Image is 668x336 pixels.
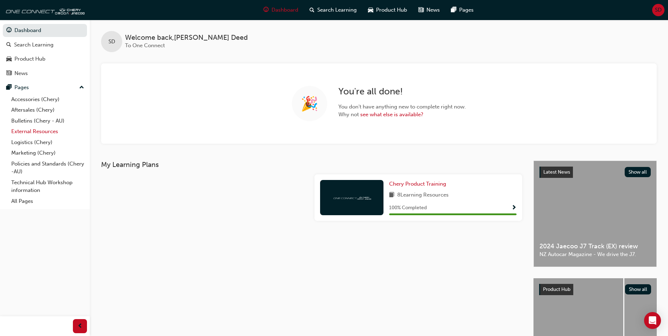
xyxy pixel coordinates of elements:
[8,196,87,207] a: All Pages
[317,6,357,14] span: Search Learning
[3,81,87,94] button: Pages
[6,56,12,62] span: car-icon
[258,3,304,17] a: guage-iconDashboard
[6,70,12,77] span: news-icon
[77,322,83,331] span: prev-icon
[14,41,54,49] div: Search Learning
[8,105,87,116] a: Aftersales (Chery)
[4,3,85,17] img: oneconnect
[338,86,466,97] h2: You're all done!
[389,204,427,212] span: 100 % Completed
[8,158,87,177] a: Policies and Standards (Chery -AU)
[3,38,87,51] a: Search Learning
[368,6,373,14] span: car-icon
[14,55,45,63] div: Product Hub
[426,6,440,14] span: News
[6,27,12,34] span: guage-icon
[397,191,449,200] span: 8 Learning Resources
[332,194,371,201] img: oneconnect
[413,3,445,17] a: news-iconNews
[539,250,651,259] span: NZ Autocar Magazine - We drive the J7.
[3,23,87,81] button: DashboardSearch LearningProduct HubNews
[539,284,651,295] a: Product HubShow all
[8,148,87,158] a: Marketing (Chery)
[459,6,474,14] span: Pages
[543,169,570,175] span: Latest News
[310,6,314,14] span: search-icon
[539,167,651,178] a: Latest NewsShow all
[652,4,664,16] button: SD
[3,67,87,80] a: News
[125,34,248,42] span: Welcome back , [PERSON_NAME] Deed
[389,181,446,187] span: Chery Product Training
[3,52,87,66] a: Product Hub
[360,111,423,118] a: see what else is available?
[125,42,165,49] span: To One Connect
[451,6,456,14] span: pages-icon
[3,24,87,37] a: Dashboard
[79,83,84,92] span: up-icon
[644,312,661,329] div: Open Intercom Messenger
[625,167,651,177] button: Show all
[8,177,87,196] a: Technical Hub Workshop information
[389,191,394,200] span: book-icon
[362,3,413,17] a: car-iconProduct Hub
[338,103,466,111] span: You don't have anything new to complete right now.
[108,38,115,46] span: SD
[8,126,87,137] a: External Resources
[14,69,28,77] div: News
[8,137,87,148] a: Logistics (Chery)
[511,204,517,212] button: Show Progress
[625,284,651,294] button: Show all
[271,6,298,14] span: Dashboard
[301,100,318,108] span: 🎉
[511,205,517,211] span: Show Progress
[539,242,651,250] span: 2024 Jaecoo J7 Track (EX) review
[338,111,466,119] span: Why not
[543,286,570,292] span: Product Hub
[6,85,12,91] span: pages-icon
[6,42,11,48] span: search-icon
[418,6,424,14] span: news-icon
[533,161,657,267] a: Latest NewsShow all2024 Jaecoo J7 Track (EX) reviewNZ Autocar Magazine - We drive the J7.
[101,161,522,169] h3: My Learning Plans
[14,83,29,92] div: Pages
[445,3,479,17] a: pages-iconPages
[8,116,87,126] a: Bulletins (Chery - AU)
[304,3,362,17] a: search-iconSearch Learning
[263,6,269,14] span: guage-icon
[8,94,87,105] a: Accessories (Chery)
[655,6,662,14] span: SD
[389,180,449,188] a: Chery Product Training
[376,6,407,14] span: Product Hub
